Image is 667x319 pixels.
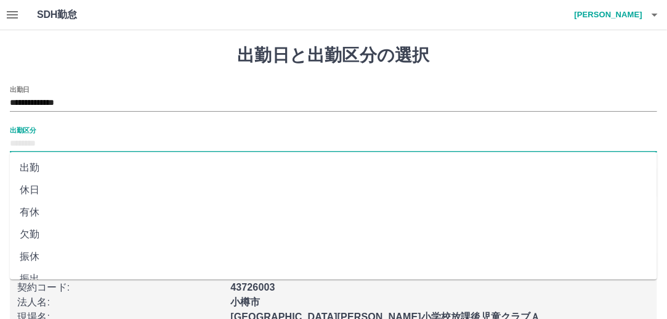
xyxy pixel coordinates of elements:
li: 有休 [10,201,657,223]
label: 出勤区分 [10,125,36,135]
li: 振出 [10,268,657,290]
p: 契約コード : [17,280,223,295]
li: 欠勤 [10,223,657,246]
li: 出勤 [10,157,657,179]
p: 法人名 : [17,295,223,310]
li: 振休 [10,246,657,268]
b: 43726003 [230,282,275,292]
li: 休日 [10,179,657,201]
h1: 出勤日と出勤区分の選択 [10,45,657,66]
label: 出勤日 [10,85,30,94]
b: 小樽市 [230,297,260,307]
